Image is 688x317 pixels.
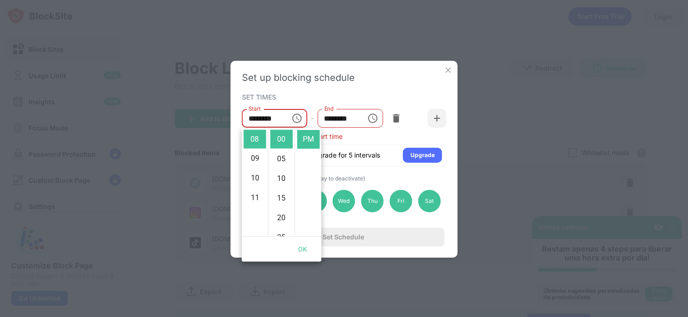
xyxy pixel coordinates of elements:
[271,130,293,149] li: 0 minutes
[297,130,320,149] li: PM
[271,150,293,168] li: 5 minutes
[287,109,306,128] button: Choose time, selected time is 8:00 PM
[242,93,444,101] div: SET TIMES
[363,109,382,128] button: Choose time, selected time is 8:00 PM
[242,72,446,83] div: Set up blocking schedule
[322,233,364,241] div: Set Schedule
[271,189,293,208] li: 15 minutes
[324,105,334,113] label: End
[244,189,266,208] li: 11 hours
[249,105,261,113] label: Start
[418,190,440,212] div: Sat
[244,150,266,168] li: 9 hours
[333,190,355,212] div: Wed
[242,132,446,140] div: End time must be after start time
[295,128,322,237] ul: Select meridiem
[242,128,268,237] ul: Select hours
[268,128,295,237] ul: Select minutes
[410,151,435,160] div: Upgrade
[296,175,365,182] span: (Click a day to deactivate)
[361,190,384,212] div: Thu
[311,113,314,123] div: -
[271,209,293,227] li: 20 minutes
[244,169,266,188] li: 10 hours
[288,241,318,258] button: OK
[242,174,444,182] div: SELECTED DAYS
[244,130,266,149] li: 8 hours
[271,228,293,247] li: 25 minutes
[390,190,412,212] div: Fri
[444,65,453,75] img: x-button.svg
[271,169,293,188] li: 10 minutes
